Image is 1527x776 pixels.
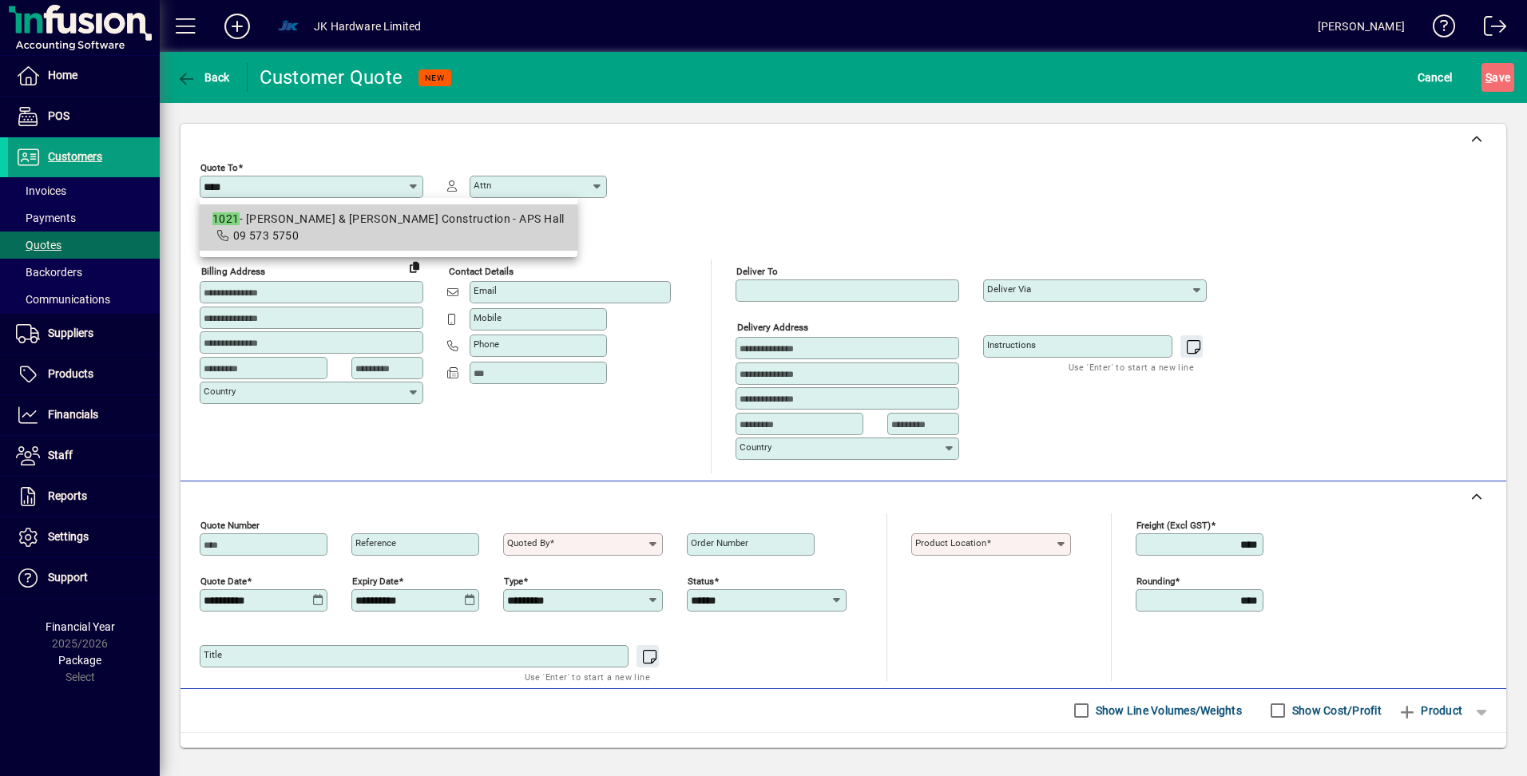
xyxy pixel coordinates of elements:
mat-label: Phone [474,339,499,350]
a: Financials [8,395,160,435]
span: Invoices [16,184,66,197]
div: [PERSON_NAME] [1318,14,1405,39]
button: Back [173,63,234,92]
button: Copy to Delivery address [402,254,427,279]
button: Product [1390,696,1470,725]
mat-label: Quote date [200,575,247,586]
a: Payments [8,204,160,232]
a: Communications [8,286,160,313]
mat-label: Mobile [474,312,502,323]
mat-option: 1021 - Watts & Hughes Construction - APS Hall [200,204,577,251]
mat-label: Deliver To [736,266,778,277]
a: Suppliers [8,314,160,354]
button: Add [212,12,263,41]
app-page-header-button: Back [160,63,248,92]
a: Logout [1472,3,1507,55]
div: JK Hardware Limited [314,14,421,39]
button: Save [1481,63,1514,92]
span: S [1485,71,1492,84]
div: Customer Quote [260,65,403,90]
span: Product [1398,698,1462,723]
em: 1021 [212,212,240,225]
a: Knowledge Base [1421,3,1456,55]
mat-label: Country [204,386,236,397]
a: Settings [8,517,160,557]
mat-label: Status [688,575,714,586]
a: Products [8,354,160,394]
span: Package [58,654,101,667]
div: - [PERSON_NAME] & [PERSON_NAME] Construction - APS Hall [212,211,565,228]
span: Products [48,367,93,380]
span: Payments [16,212,76,224]
a: Invoices [8,177,160,204]
span: Suppliers [48,327,93,339]
span: Support [48,571,88,584]
mat-label: Expiry date [352,575,399,586]
span: Communications [16,293,110,306]
mat-label: Reference [355,537,396,548]
mat-label: Rounding [1136,575,1175,586]
a: Staff [8,436,160,476]
a: POS [8,97,160,137]
span: 09 573 5750 [233,229,299,242]
mat-label: Quote To [200,162,238,173]
mat-label: Attn [474,180,491,191]
span: Financial Year [46,620,115,633]
span: Cancel [1418,65,1453,90]
a: Support [8,558,160,598]
span: Quotes [16,239,61,251]
mat-label: Instructions [987,339,1036,350]
mat-label: Quote number [200,519,260,530]
a: Quotes [8,232,160,259]
span: POS [48,109,69,122]
a: Backorders [8,259,160,286]
a: Reports [8,477,160,517]
span: Back [176,71,230,84]
mat-label: Country [740,441,771,453]
mat-label: Deliver via [987,283,1031,295]
span: Customers [48,150,102,163]
mat-hint: Use 'Enter' to start a new line [1069,358,1194,376]
span: NEW [425,73,445,83]
span: Staff [48,449,73,461]
mat-label: Quoted by [507,537,549,548]
span: ave [1485,65,1510,90]
span: Reports [48,489,87,502]
button: Profile [263,12,314,41]
label: Show Line Volumes/Weights [1093,703,1242,719]
span: Backorders [16,266,82,279]
mat-label: Order number [691,537,748,548]
mat-label: Freight (excl GST) [1136,519,1211,530]
mat-label: Title [204,649,222,660]
label: Show Cost/Profit [1289,703,1382,719]
span: Settings [48,530,89,543]
span: Financials [48,408,98,421]
mat-label: Product location [915,537,986,548]
mat-label: Email [474,285,497,296]
a: Home [8,56,160,96]
button: Cancel [1414,63,1457,92]
mat-label: Type [504,575,523,586]
mat-hint: Use 'Enter' to start a new line [525,667,650,686]
span: Home [48,69,77,81]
